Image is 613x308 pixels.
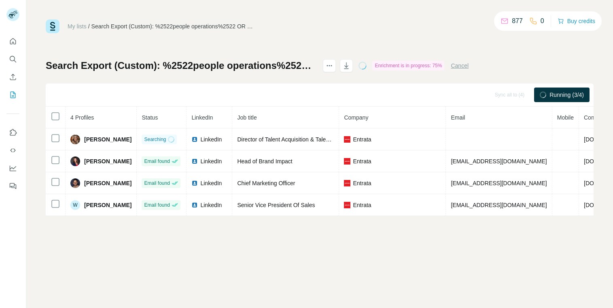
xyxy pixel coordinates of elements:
[6,52,19,66] button: Search
[6,125,19,140] button: Use Surfe on LinkedIn
[46,59,316,72] h1: Search Export (Custom): %2522people operations%2522 OR %2522employee experience%2522 OR %2522empl...
[142,114,158,121] span: Status
[451,158,547,165] span: [EMAIL_ADDRESS][DOMAIN_NAME]
[70,200,80,210] div: W
[6,161,19,175] button: Dashboard
[353,135,371,143] span: Entrata
[353,157,371,165] span: Entrata
[353,201,371,209] span: Entrata
[84,179,132,187] span: [PERSON_NAME]
[200,179,222,187] span: LinkedIn
[6,143,19,158] button: Use Surfe API
[88,22,90,30] li: /
[144,201,170,209] span: Email found
[237,158,292,165] span: Head of Brand Impact
[512,16,523,26] p: 877
[451,180,547,186] span: [EMAIL_ADDRESS][DOMAIN_NAME]
[557,114,574,121] span: Mobile
[191,158,198,165] img: LinkedIn logo
[237,180,295,186] span: Chief Marketing Officer
[6,88,19,102] button: My lists
[323,59,336,72] button: actions
[68,23,87,30] a: My lists
[84,157,132,165] span: [PERSON_NAME]
[84,201,132,209] span: [PERSON_NAME]
[558,15,595,27] button: Buy credits
[6,179,19,193] button: Feedback
[200,157,222,165] span: LinkedIn
[451,202,547,208] span: [EMAIL_ADDRESS][DOMAIN_NAME]
[237,202,315,208] span: Senior Vice President Of Sales
[344,180,350,186] img: company-logo
[344,136,350,143] img: company-logo
[451,114,465,121] span: Email
[237,114,257,121] span: Job title
[46,19,59,33] img: Surfe Logo
[144,136,166,143] span: Searching
[84,135,132,143] span: [PERSON_NAME]
[191,180,198,186] img: LinkedIn logo
[344,202,350,208] img: company-logo
[70,178,80,188] img: Avatar
[344,158,350,165] img: company-logo
[191,136,198,143] img: LinkedIn logo
[70,135,80,144] img: Avatar
[372,61,444,71] div: Enrichment is in progress: 75%
[191,114,213,121] span: LinkedIn
[144,180,170,187] span: Email found
[344,114,368,121] span: Company
[70,114,94,121] span: 4 Profiles
[353,179,371,187] span: Entrata
[541,16,544,26] p: 0
[200,135,222,143] span: LinkedIn
[451,62,469,70] button: Cancel
[200,201,222,209] span: LinkedIn
[144,158,170,165] span: Email found
[6,34,19,49] button: Quick start
[191,202,198,208] img: LinkedIn logo
[70,156,80,166] img: Avatar
[6,70,19,84] button: Enrich CSV
[91,22,253,30] div: Search Export (Custom): %2522people operations%2522 OR %2522employee experience%2522 OR %2522empl...
[237,136,365,143] span: Director of Talent Acquisition & Talent Development
[549,91,584,99] span: Running (3/4)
